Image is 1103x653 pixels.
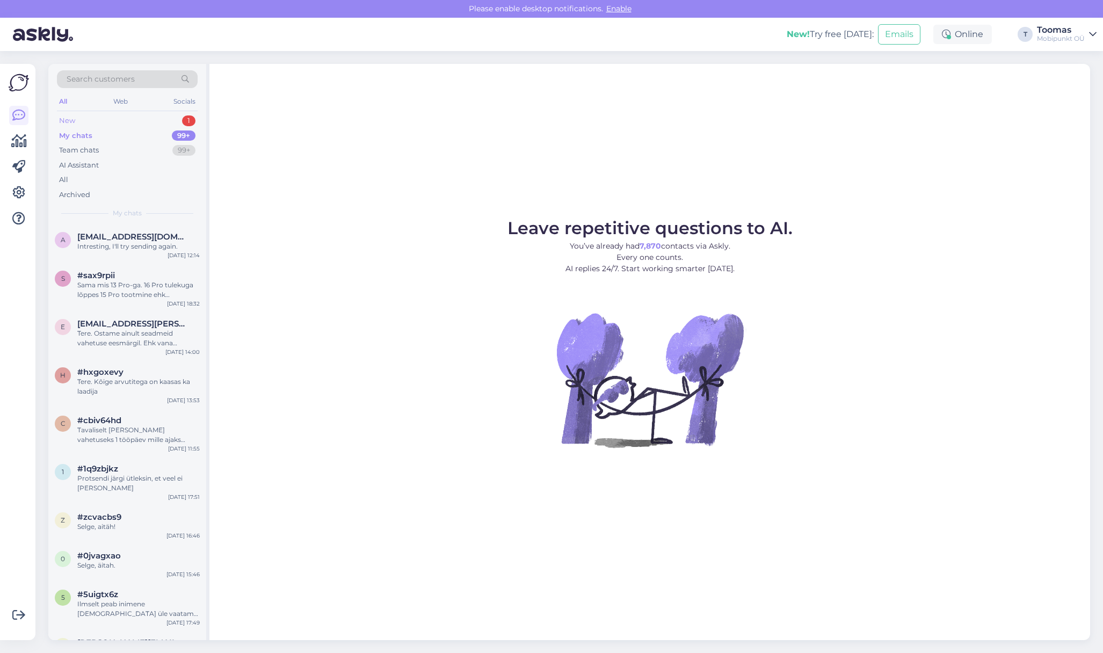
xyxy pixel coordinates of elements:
[167,396,200,404] div: [DATE] 13:53
[507,217,793,238] span: Leave repetitive questions to AI.
[878,24,920,45] button: Emails
[59,130,92,141] div: My chats
[77,329,200,348] div: Tere. Ostame ainult seadmeid vahetuse eesmärgil. Ehk vana seadme eest pakutud summa võrra jääb Te...
[61,555,65,563] span: 0
[166,570,200,578] div: [DATE] 15:46
[9,72,29,93] img: Askly Logo
[77,522,200,532] div: Selge, aitäh!
[787,28,874,41] div: Try free [DATE]:
[61,516,65,524] span: z
[59,190,90,200] div: Archived
[172,130,195,141] div: 99+
[61,236,66,244] span: a
[167,300,200,308] div: [DATE] 18:32
[165,348,200,356] div: [DATE] 14:00
[77,551,121,561] span: #0jvagxao
[168,493,200,501] div: [DATE] 17:51
[787,29,810,39] b: New!
[603,4,635,13] span: Enable
[77,590,118,599] span: #5uigtx6z
[59,175,68,185] div: All
[172,145,195,156] div: 99+
[168,251,200,259] div: [DATE] 12:14
[166,619,200,627] div: [DATE] 17:49
[61,274,65,282] span: s
[1018,27,1033,42] div: T
[182,115,195,126] div: 1
[77,377,200,396] div: Tere. Kõige arvutitega on kaasas ka laadija
[77,242,200,251] div: Intresting, I'll try sending again.
[507,241,793,274] p: You’ve already had contacts via Askly. Every one counts. AI replies 24/7. Start working smarter [...
[1037,26,1085,34] div: Toomas
[77,638,189,648] span: terese.murumagi@gmail.com
[57,95,69,108] div: All
[61,419,66,427] span: c
[77,464,118,474] span: #1q9zbjkz
[77,232,189,242] span: acoleman8@hotmail.com
[553,283,746,476] img: No Chat active
[77,319,189,329] span: estonia.carlos@gmail.com
[67,74,135,85] span: Search customers
[77,512,121,522] span: #zcvacbs9
[933,25,992,44] div: Online
[77,474,200,493] div: Protsendi järgi ütleksin, et veel ei [PERSON_NAME]
[171,95,198,108] div: Socials
[59,115,75,126] div: New
[59,160,99,171] div: AI Assistant
[77,425,200,445] div: Tavaliselt [PERSON_NAME] vahetuseks 1 tööpäev mille ajaks saame pakkuda ka tasuta asendustelefoni.
[168,445,200,453] div: [DATE] 11:55
[640,241,661,251] b: 7,870
[166,532,200,540] div: [DATE] 16:46
[77,416,121,425] span: #cbiv64hd
[59,145,99,156] div: Team chats
[77,271,115,280] span: #sax9rpii
[77,561,200,570] div: Selge, äitah.
[77,599,200,619] div: Ilmselt peab inimene [DEMOGRAPHIC_DATA] üle vaatama ning lõpliku otsuse langetama
[61,323,65,331] span: e
[62,468,64,476] span: 1
[61,593,65,601] span: 5
[113,208,142,218] span: My chats
[1037,26,1097,43] a: ToomasMobipunkt OÜ
[77,280,200,300] div: Sama mis 13 Pro-ga. 16 Pro tulekuga lõppes 15 Pro tootmine ehk [PERSON_NAME] vaheladudest ei leia
[77,367,124,377] span: #hxgoxevy
[1037,34,1085,43] div: Mobipunkt OÜ
[111,95,130,108] div: Web
[60,371,66,379] span: h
